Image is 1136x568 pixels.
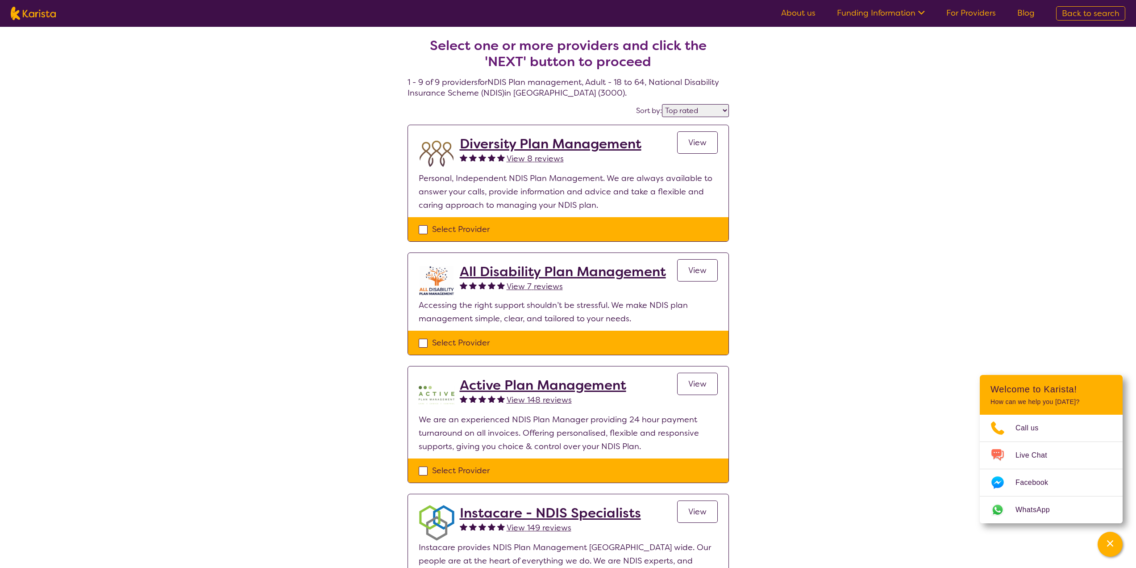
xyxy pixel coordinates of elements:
img: fullstar [479,282,486,289]
a: View [677,501,718,523]
a: View [677,373,718,395]
p: We are an experienced NDIS Plan Manager providing 24 hour payment turnaround on all invoices. Off... [419,413,718,453]
p: How can we help you [DATE]? [990,398,1112,406]
img: fullstar [469,395,477,403]
span: View 8 reviews [507,153,564,164]
p: Personal, Independent NDIS Plan Management. We are always available to answer your calls, provide... [419,172,718,212]
img: fullstar [469,154,477,161]
a: Funding Information [837,8,925,18]
a: Diversity Plan Management [460,136,641,152]
img: fullstar [497,395,505,403]
img: obkhna0zu27zdd4ubuus.png [419,505,454,541]
a: Active Plan Management [460,377,626,393]
img: at5vqv0lot2lggohlylh.jpg [419,264,454,299]
span: View 149 reviews [507,522,571,533]
span: View [688,379,707,389]
img: fullstar [460,523,467,530]
img: fullstar [488,395,495,403]
img: pypzb5qm7jexfhutod0x.png [419,377,454,413]
div: Channel Menu [980,375,1123,523]
a: All Disability Plan Management [460,264,666,280]
a: Back to search [1056,6,1125,21]
p: Accessing the right support shouldn’t be stressful. We make NDIS plan management simple, clear, a... [419,299,718,325]
img: fullstar [469,282,477,289]
a: Blog [1017,8,1035,18]
a: View 7 reviews [507,280,563,293]
img: fullstar [460,154,467,161]
span: Call us [1015,421,1049,435]
img: fullstar [497,154,505,161]
button: Channel Menu [1098,532,1123,557]
span: View 148 reviews [507,395,572,405]
img: fullstar [469,523,477,530]
span: WhatsApp [1015,503,1061,517]
a: Web link opens in a new tab. [980,496,1123,523]
img: Karista logo [11,7,56,20]
span: View 7 reviews [507,281,563,292]
img: fullstar [497,282,505,289]
a: View [677,131,718,154]
a: Instacare - NDIS Specialists [460,505,641,521]
span: Facebook [1015,476,1059,489]
a: View 149 reviews [507,521,571,534]
h4: 1 - 9 of 9 providers for NDIS Plan management , Adult - 18 to 64 , National Disability Insurance ... [408,16,729,98]
span: View [688,137,707,148]
ul: Choose channel [980,415,1123,523]
img: fullstar [488,154,495,161]
a: View 148 reviews [507,393,572,407]
span: Live Chat [1015,449,1058,462]
a: About us [781,8,816,18]
img: fullstar [479,154,486,161]
span: View [688,265,707,276]
a: View 8 reviews [507,152,564,165]
img: fullstar [460,282,467,289]
h2: Select one or more providers and click the 'NEXT' button to proceed [418,38,718,70]
img: fullstar [479,523,486,530]
label: Sort by: [636,106,662,115]
img: fullstar [479,395,486,403]
img: duqvjtfkvnzb31ymex15.png [419,136,454,172]
h2: Welcome to Karista! [990,384,1112,395]
img: fullstar [488,282,495,289]
a: For Providers [946,8,996,18]
span: View [688,506,707,517]
img: fullstar [460,395,467,403]
a: View [677,259,718,282]
img: fullstar [488,523,495,530]
img: fullstar [497,523,505,530]
span: Back to search [1062,8,1119,19]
